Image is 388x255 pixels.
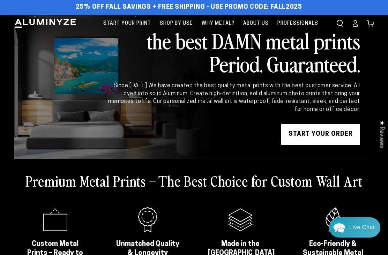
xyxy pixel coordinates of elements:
[281,124,360,145] a: START YOUR Order
[25,172,363,190] h2: Premium Metal Prints – The Best Choice for Custom Wall Art
[277,19,318,28] span: Professionals
[107,82,360,113] div: Since [DATE] We have created the best quality metal prints with the best customer service. All dy...
[349,217,375,238] div: Contact Us Directly
[107,29,360,75] h2: the best DAMN metal prints Period. Guaranteed.
[243,19,269,28] span: About Us
[198,15,238,32] a: Why Metal?
[160,19,193,28] span: Shop By Use
[375,115,388,153] div: Click to open Judge.me floating reviews tab
[100,15,155,32] a: Start Your Print
[274,15,322,32] a: Professionals
[156,15,196,32] a: Shop By Use
[240,15,272,32] a: About Us
[76,3,302,11] span: 25% off FALL Savings + Free Shipping - Use Promo Code: FALL2025
[329,217,380,238] div: Chat widget toggle
[202,19,234,28] span: Why Metal?
[14,18,77,29] img: Aluminyze
[103,19,151,28] span: Start Your Print
[332,16,348,31] summary: Search our site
